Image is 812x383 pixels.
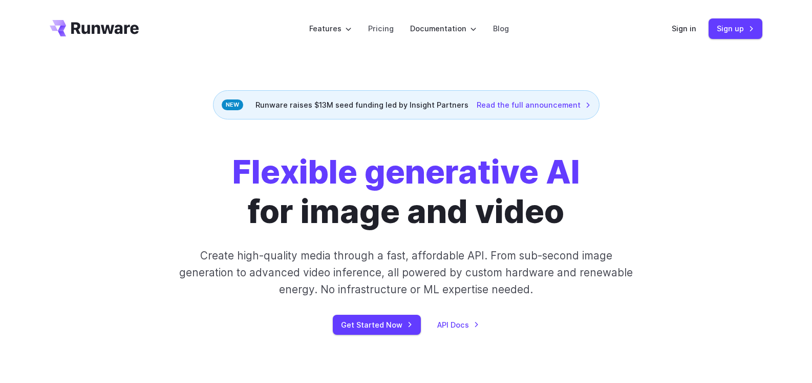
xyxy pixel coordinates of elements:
[368,23,394,34] a: Pricing
[309,23,352,34] label: Features
[333,315,421,335] a: Get Started Now
[672,23,696,34] a: Sign in
[437,319,479,331] a: API Docs
[178,247,634,298] p: Create high-quality media through a fast, affordable API. From sub-second image generation to adv...
[213,90,600,119] div: Runware raises $13M seed funding led by Insight Partners
[709,18,762,38] a: Sign up
[493,23,509,34] a: Blog
[232,152,580,191] strong: Flexible generative AI
[410,23,477,34] label: Documentation
[232,152,580,231] h1: for image and video
[477,99,591,111] a: Read the full announcement
[50,20,139,36] a: Go to /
